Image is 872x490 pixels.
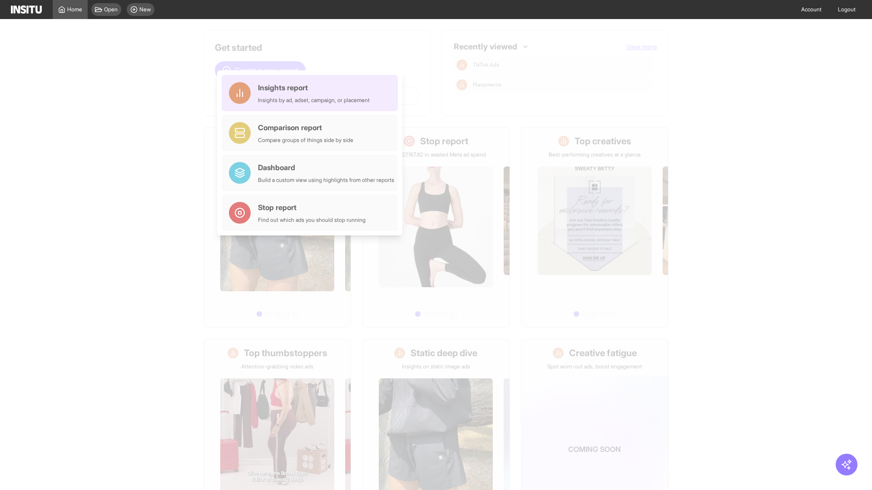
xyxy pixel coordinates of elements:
[258,122,353,133] div: Comparison report
[258,202,366,213] div: Stop report
[258,82,370,93] div: Insights report
[139,6,151,13] span: New
[258,162,394,173] div: Dashboard
[258,137,353,144] div: Compare groups of things side by side
[258,97,370,104] div: Insights by ad, adset, campaign, or placement
[11,5,42,14] img: Logo
[104,6,118,13] span: Open
[258,176,394,184] div: Build a custom view using highlights from other reports
[67,6,82,13] span: Home
[258,216,366,224] div: Find out which ads you should stop running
